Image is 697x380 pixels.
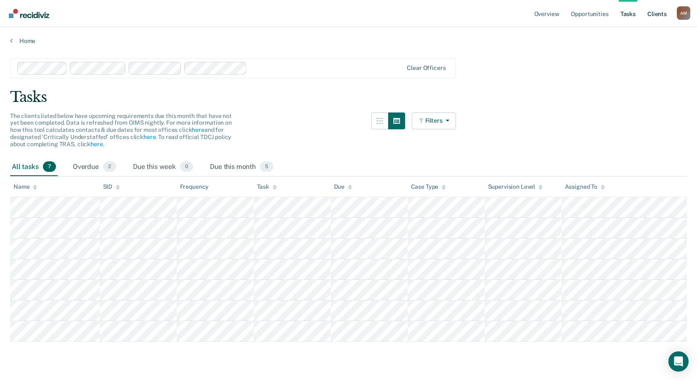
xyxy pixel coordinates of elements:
[412,112,456,129] button: Filters
[407,64,445,72] div: Clear officers
[10,88,687,106] div: Tasks
[13,183,37,190] div: Name
[143,134,156,140] a: here
[43,161,56,172] span: 7
[90,141,103,147] a: here
[257,183,277,190] div: Task
[208,158,275,177] div: Due this month5
[9,9,49,18] img: Recidiviz
[10,158,58,177] div: All tasks7
[260,161,273,172] span: 5
[677,6,690,20] button: Profile dropdown button
[677,6,690,20] div: A M
[668,351,689,372] div: Open Intercom Messenger
[103,183,120,190] div: SID
[334,183,352,190] div: Due
[411,183,446,190] div: Case Type
[180,183,209,190] div: Frequency
[10,37,687,45] a: Home
[488,183,543,190] div: Supervision Level
[180,161,193,172] span: 0
[10,112,232,147] span: The clients listed below have upcoming requirements due this month that have not yet been complet...
[565,183,605,190] div: Assigned To
[192,126,204,133] a: here
[71,158,118,177] div: Overdue2
[103,161,116,172] span: 2
[131,158,195,177] div: Due this week0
